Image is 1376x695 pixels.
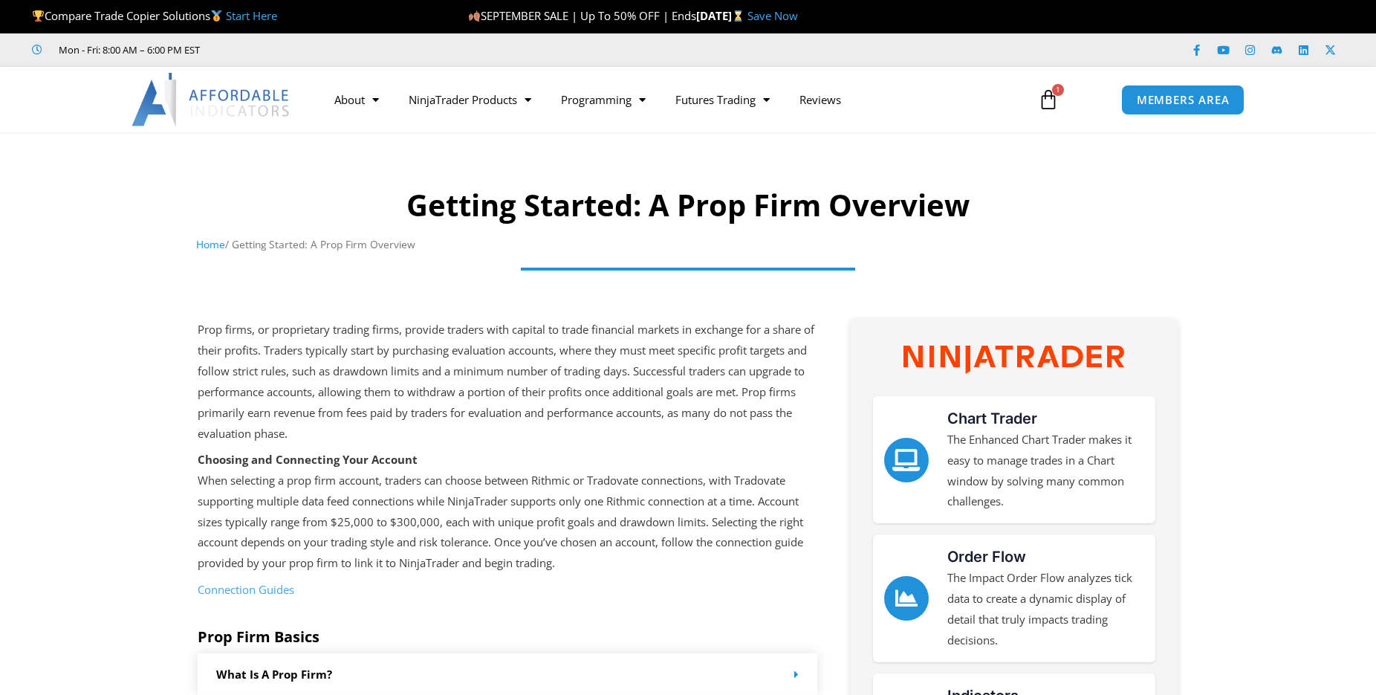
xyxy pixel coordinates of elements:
a: MEMBERS AREA [1121,85,1245,115]
img: ⌛ [733,10,744,22]
img: 🥇 [211,10,222,22]
a: NinjaTrader Products [394,83,546,117]
iframe: Customer reviews powered by Trustpilot [221,42,444,57]
a: What is a prop firm? [216,667,332,682]
nav: Menu [319,83,1021,117]
img: 🍂 [469,10,480,22]
p: When selecting a prop firm account, traders can choose between Rithmic or Tradovate connections, ... [198,450,817,574]
p: Prop firms, or proprietary trading firms, provide traders with capital to trade financial markets... [198,320,817,444]
img: 🏆 [33,10,44,22]
a: Programming [546,83,661,117]
span: MEMBERS AREA [1137,94,1230,106]
a: 1 [1016,78,1081,121]
a: Connection Guides [198,582,294,597]
p: The Enhanced Chart Trader makes it easy to manage trades in a Chart window by solving many common... [947,430,1144,512]
a: Order Flow [884,576,929,621]
span: SEPTEMBER SALE | Up To 50% OFF | Ends [468,8,696,23]
h1: Getting Started: A Prop Firm Overview [196,184,1181,226]
nav: Breadcrumb [196,235,1181,254]
img: NinjaTrader Wordmark color RGB | Affordable Indicators – NinjaTrader [903,346,1123,373]
strong: Choosing and Connecting Your Account [198,452,418,467]
span: 1 [1052,84,1064,96]
strong: [DATE] [696,8,747,23]
a: Reviews [785,83,856,117]
img: LogoAI | Affordable Indicators – NinjaTrader [132,73,291,126]
span: Mon - Fri: 8:00 AM – 6:00 PM EST [55,41,200,59]
a: Start Here [226,8,277,23]
a: Save Now [747,8,798,23]
p: The Impact Order Flow analyzes tick data to create a dynamic display of detail that truly impacts... [947,568,1144,650]
a: About [319,83,394,117]
a: Chart Trader [947,410,1037,427]
a: Chart Trader [884,438,929,482]
a: Home [196,237,225,251]
span: Compare Trade Copier Solutions [32,8,277,23]
h5: Prop Firm Basics [198,628,817,646]
a: Futures Trading [661,83,785,117]
a: Order Flow [947,548,1026,566]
